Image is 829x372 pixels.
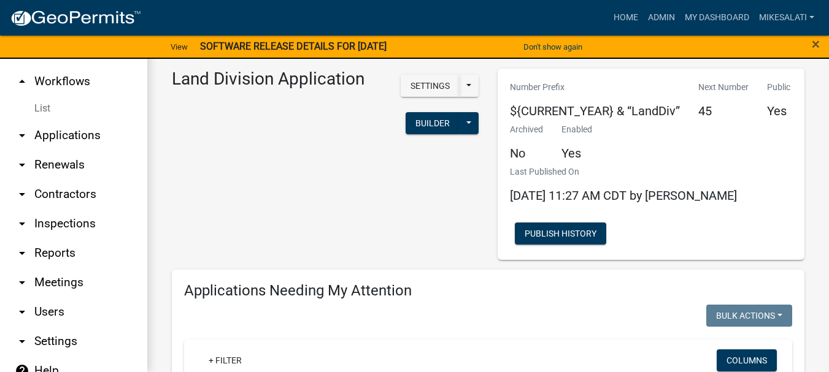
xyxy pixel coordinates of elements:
i: arrow_drop_down [15,305,29,319]
a: Home [609,6,643,29]
h5: ${CURRENT_YEAR} & “LandDiv” [510,104,680,118]
i: arrow_drop_down [15,158,29,172]
i: arrow_drop_down [15,187,29,202]
i: arrow_drop_down [15,128,29,143]
p: Last Published On [510,165,737,178]
h4: Applications Needing My Attention [184,282,792,300]
p: Number Prefix [510,81,680,94]
p: Public [767,81,790,94]
a: MikeSalati [754,6,819,29]
h5: Yes [767,104,790,118]
h5: No [510,146,543,161]
button: Columns [717,349,777,371]
strong: SOFTWARE RELEASE DETAILS FOR [DATE] [200,40,387,52]
a: Admin [643,6,680,29]
h3: Land Division Application [172,69,364,89]
button: Settings [401,75,460,97]
button: Bulk Actions [706,305,792,327]
wm-modal-confirm: Workflow Publish History [515,229,606,239]
a: My Dashboard [680,6,754,29]
i: arrow_drop_down [15,275,29,290]
h5: 45 [698,104,749,118]
p: Next Number [698,81,749,94]
p: Enabled [561,123,592,136]
button: Don't show again [519,37,587,57]
button: Publish History [515,222,606,245]
h5: Yes [561,146,592,161]
i: arrow_drop_down [15,216,29,231]
i: arrow_drop_down [15,334,29,349]
i: arrow_drop_down [15,246,29,260]
p: Archived [510,123,543,136]
a: View [166,37,193,57]
i: arrow_drop_up [15,74,29,89]
button: Builder [406,112,460,134]
button: Close [812,37,820,51]
a: + Filter [199,349,252,371]
span: [DATE] 11:27 AM CDT by [PERSON_NAME] [510,188,737,203]
span: × [812,36,820,53]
